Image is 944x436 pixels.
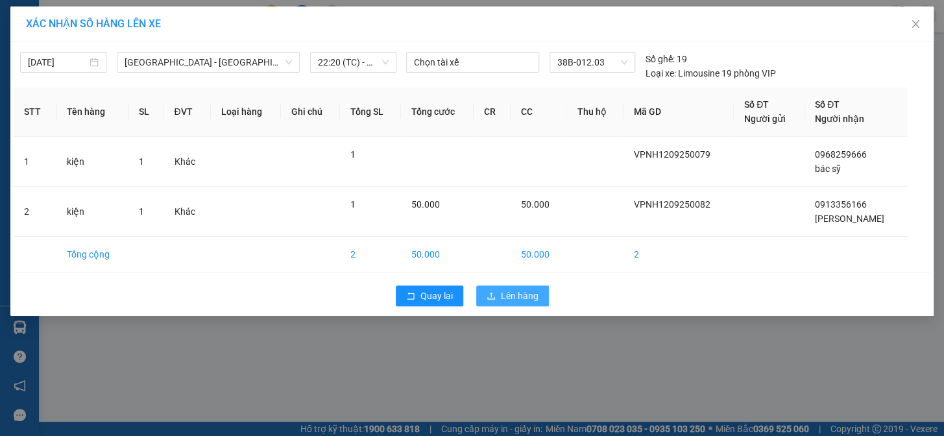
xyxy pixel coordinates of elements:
[406,291,415,302] span: rollback
[14,87,56,137] th: STT
[623,87,734,137] th: Mã GD
[646,52,675,66] span: Số ghế:
[125,53,292,72] span: Hà Nội - Hà Tĩnh
[646,66,776,80] div: Limousine 19 phòng VIP
[521,199,550,210] span: 50.000
[487,291,496,302] span: upload
[164,187,212,237] td: Khác
[318,53,389,72] span: 22:20 (TC) - 38B-012.03
[557,53,627,72] span: 38B-012.03
[815,199,867,210] span: 0913356166
[815,149,867,160] span: 0968259666
[476,285,549,306] button: uploadLên hàng
[14,187,56,237] td: 2
[401,237,474,272] td: 50.000
[211,87,281,137] th: Loại hàng
[340,237,401,272] td: 2
[128,87,163,137] th: SL
[744,114,786,124] span: Người gửi
[401,87,474,137] th: Tổng cước
[744,99,769,110] span: Số ĐT
[14,137,56,187] td: 1
[56,87,128,137] th: Tên hàng
[501,289,539,303] span: Lên hàng
[164,137,212,187] td: Khác
[28,55,87,69] input: 12/09/2025
[164,87,212,137] th: ĐVT
[56,187,128,237] td: kiện
[646,52,687,66] div: 19
[285,58,293,66] span: down
[511,237,566,272] td: 50.000
[139,156,144,167] span: 1
[139,206,144,217] span: 1
[350,199,356,210] span: 1
[815,213,884,224] span: [PERSON_NAME]
[340,87,401,137] th: Tổng SL
[56,137,128,187] td: kiện
[623,237,734,272] td: 2
[350,149,356,160] span: 1
[474,87,511,137] th: CR
[411,199,440,210] span: 50.000
[511,87,566,137] th: CC
[815,99,840,110] span: Số ĐT
[26,18,161,30] span: XÁC NHẬN SỐ HÀNG LÊN XE
[910,19,921,29] span: close
[646,66,676,80] span: Loại xe:
[566,87,623,137] th: Thu hộ
[634,149,710,160] span: VPNH1209250079
[56,237,128,272] td: Tổng cộng
[281,87,340,137] th: Ghi chú
[634,199,710,210] span: VPNH1209250082
[396,285,463,306] button: rollbackQuay lại
[897,6,934,43] button: Close
[420,289,453,303] span: Quay lại
[815,163,841,174] span: bác sỹ
[815,114,864,124] span: Người nhận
